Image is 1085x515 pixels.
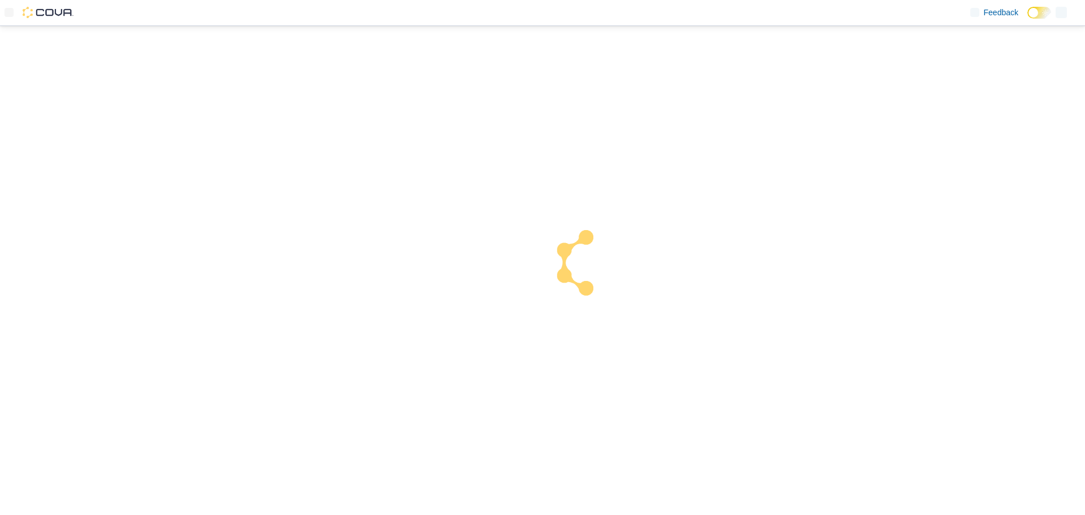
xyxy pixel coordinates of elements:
img: cova-loader [542,222,627,306]
span: Feedback [984,7,1018,18]
a: Feedback [966,1,1023,24]
img: Cova [23,7,73,18]
input: Dark Mode [1027,7,1051,19]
